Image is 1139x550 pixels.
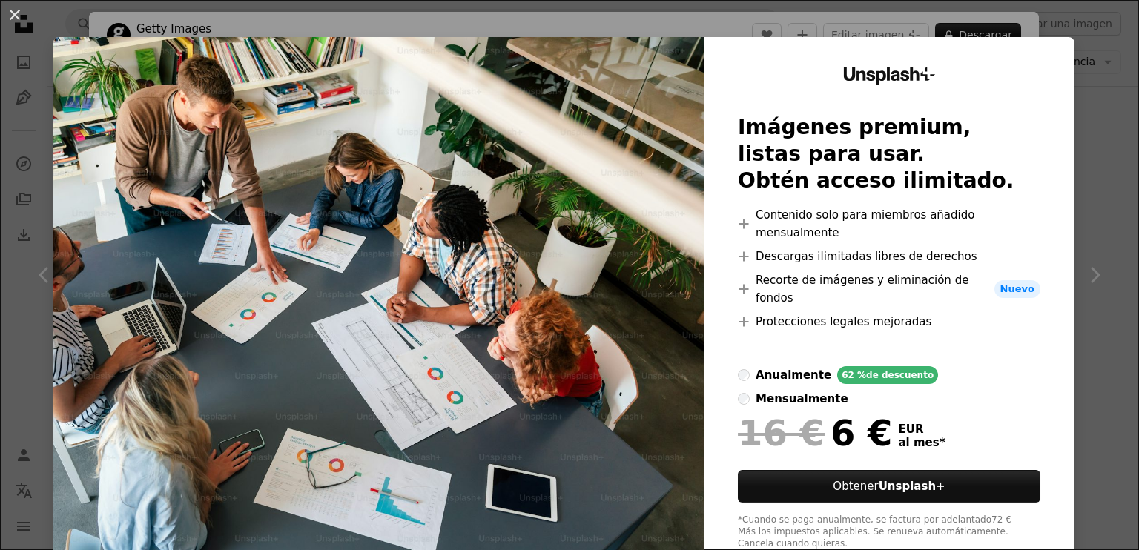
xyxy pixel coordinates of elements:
span: Nuevo [994,280,1040,298]
li: Descargas ilimitadas libres de derechos [738,248,1040,265]
li: Contenido solo para miembros añadido mensualmente [738,206,1040,242]
input: anualmente62 %de descuento [738,369,750,381]
span: 16 € [738,414,825,452]
li: Recorte de imágenes y eliminación de fondos [738,271,1040,307]
div: 62 % de descuento [837,366,938,384]
h2: Imágenes premium, listas para usar. Obtén acceso ilimitado. [738,114,1040,194]
button: ObtenerUnsplash+ [738,470,1040,503]
span: EUR [899,423,945,436]
div: anualmente [756,366,831,384]
span: al mes * [899,436,945,449]
strong: Unsplash+ [879,480,945,493]
li: Protecciones legales mejoradas [738,313,1040,331]
input: mensualmente [738,393,750,405]
div: mensualmente [756,390,848,408]
div: *Cuando se paga anualmente, se factura por adelantado 72 € Más los impuestos aplicables. Se renue... [738,514,1040,550]
div: 6 € [738,414,892,452]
